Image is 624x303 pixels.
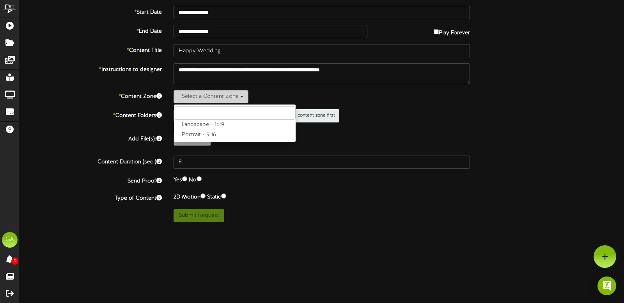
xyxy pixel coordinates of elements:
span: 0 [11,257,18,265]
label: End Date [14,25,168,35]
label: No [189,175,202,184]
label: Instructions to designer [14,63,168,74]
button: Submit Request [174,209,224,222]
ul: Select a Content Zone [174,104,296,142]
input: Yes [182,176,187,181]
label: Start Date [14,6,168,16]
label: Static [207,192,226,201]
div: GA [2,232,18,248]
label: Portrait - 9:16 [174,130,296,140]
input: Static [221,193,226,198]
label: Content Folders [14,109,168,120]
label: Play Forever [434,25,470,37]
input: No [197,176,202,181]
label: 2D Motion [174,192,206,201]
label: Send Proof [14,175,168,185]
label: Content Title [14,44,168,55]
label: Content Zone [14,90,168,101]
input: Title of this Content [174,44,470,57]
input: 2D Motion [200,193,206,198]
label: Add File(s): [14,133,168,143]
label: Content Duration (sec.) [14,156,168,166]
label: Type of Content [14,192,168,202]
input: Play Forever [434,29,439,34]
div: Open Intercom Messenger [597,276,616,295]
span: Please select a content zone first [259,109,339,122]
label: Landscape - 16:9 [174,120,296,130]
button: Select a Content Zone [174,90,248,103]
label: Yes [174,175,187,184]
